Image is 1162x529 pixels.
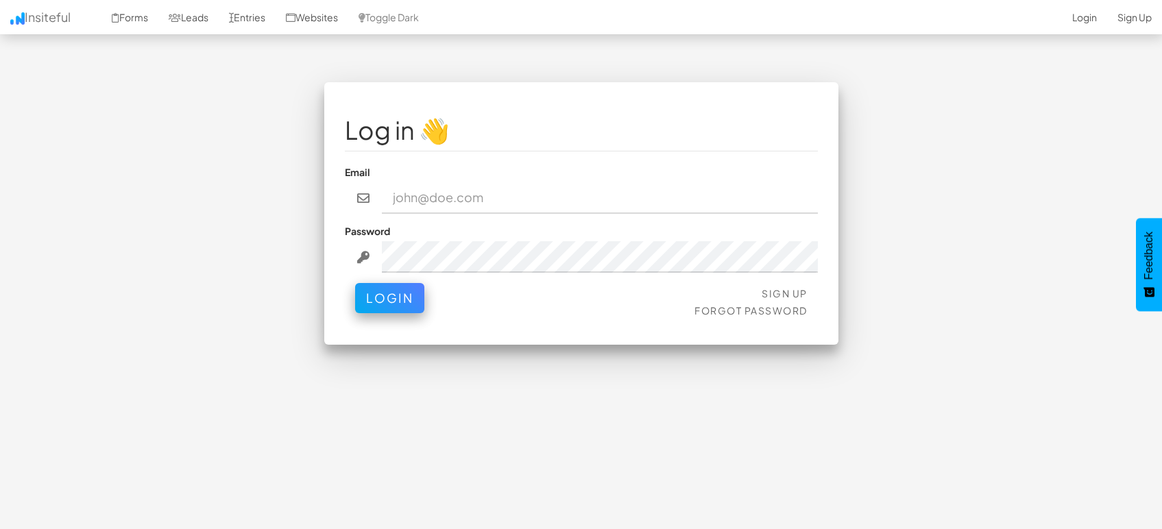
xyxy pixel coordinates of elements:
span: Feedback [1143,232,1155,280]
img: icon.png [10,12,25,25]
a: Forgot Password [694,304,808,317]
input: john@doe.com [382,182,818,214]
button: Login [355,283,424,313]
label: Password [345,224,390,238]
a: Sign Up [762,287,808,299]
label: Email [345,165,370,179]
h1: Log in 👋 [345,116,818,144]
button: Feedback - Show survey [1136,218,1162,311]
